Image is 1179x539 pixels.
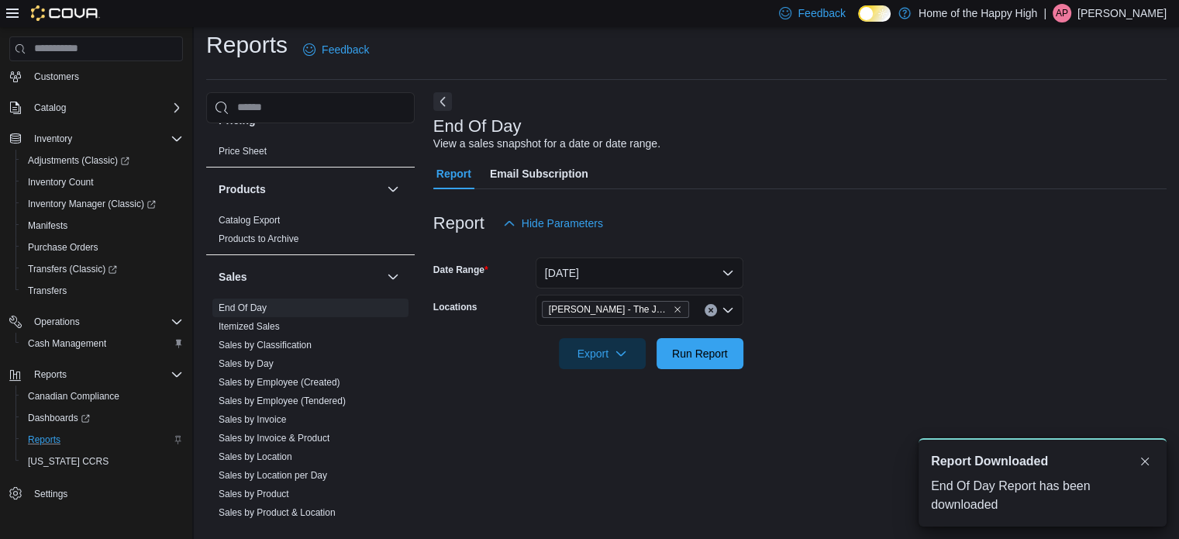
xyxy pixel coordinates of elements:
[219,396,346,406] a: Sales by Employee (Tendered)
[16,171,189,193] button: Inventory Count
[22,409,96,427] a: Dashboards
[28,483,183,503] span: Settings
[219,414,286,425] a: Sales by Invoice
[384,268,402,286] button: Sales
[219,269,381,285] button: Sales
[384,111,402,130] button: Pricing
[919,4,1037,22] p: Home of the Happy High
[1053,4,1071,22] div: Andrew Peers
[722,304,734,316] button: Open list of options
[28,198,156,210] span: Inventory Manager (Classic)
[34,133,72,145] span: Inventory
[219,146,267,157] a: Price Sheet
[219,395,346,407] span: Sales by Employee (Tendered)
[28,130,183,148] span: Inventory
[219,358,274,370] span: Sales by Day
[3,97,189,119] button: Catalog
[28,219,67,232] span: Manifests
[384,180,402,199] button: Products
[219,470,327,481] a: Sales by Location per Day
[28,455,109,468] span: [US_STATE] CCRS
[705,304,717,316] button: Clear input
[1077,4,1167,22] p: [PERSON_NAME]
[657,338,743,369] button: Run Report
[3,364,189,385] button: Reports
[22,430,67,449] a: Reports
[219,451,292,462] a: Sales by Location
[219,525,371,537] span: Sales by Product & Location per Day
[28,154,129,167] span: Adjustments (Classic)
[219,181,381,197] button: Products
[436,158,471,189] span: Report
[34,488,67,500] span: Settings
[433,117,522,136] h3: End Of Day
[22,173,183,192] span: Inventory Count
[28,67,183,86] span: Customers
[22,260,123,278] a: Transfers (Classic)
[219,358,274,369] a: Sales by Day
[3,128,189,150] button: Inventory
[219,432,329,444] span: Sales by Invoice & Product
[673,305,682,314] button: Remove Regina - Victoria - The Joint from selection in this group
[219,340,312,351] a: Sales by Classification
[219,413,286,426] span: Sales by Invoice
[219,377,340,388] a: Sales by Employee (Created)
[28,98,72,117] button: Catalog
[322,42,369,57] span: Feedback
[858,5,891,22] input: Dark Mode
[219,451,292,463] span: Sales by Location
[798,5,845,21] span: Feedback
[568,338,636,369] span: Export
[28,313,86,331] button: Operations
[490,158,588,189] span: Email Subscription
[28,337,106,350] span: Cash Management
[219,339,312,351] span: Sales by Classification
[219,469,327,482] span: Sales by Location per Day
[22,151,183,170] span: Adjustments (Classic)
[219,181,266,197] h3: Products
[219,376,340,389] span: Sales by Employee (Created)
[433,264,488,276] label: Date Range
[1043,4,1046,22] p: |
[219,269,247,285] h3: Sales
[219,489,289,499] a: Sales by Product
[536,257,743,289] button: [DATE]
[28,390,119,403] span: Canadian Compliance
[16,237,189,258] button: Purchase Orders
[28,434,60,446] span: Reports
[22,452,115,471] a: [US_STATE] CCRS
[16,258,189,280] a: Transfers (Classic)
[28,241,98,254] span: Purchase Orders
[219,233,298,245] span: Products to Archive
[16,193,189,215] a: Inventory Manager (Classic)
[22,282,183,300] span: Transfers
[28,313,183,331] span: Operations
[297,34,375,65] a: Feedback
[1056,4,1068,22] span: AP
[672,346,728,361] span: Run Report
[22,260,183,278] span: Transfers (Classic)
[28,412,90,424] span: Dashboards
[22,282,73,300] a: Transfers
[219,214,280,226] span: Catalog Export
[16,407,189,429] a: Dashboards
[206,211,415,254] div: Products
[931,477,1154,514] div: End Of Day Report has been downloaded
[22,216,183,235] span: Manifests
[22,216,74,235] a: Manifests
[219,526,371,537] a: Sales by Product & Location per Day
[16,215,189,237] button: Manifests
[22,334,183,353] span: Cash Management
[22,173,100,192] a: Inventory Count
[28,263,117,275] span: Transfers (Classic)
[16,429,189,451] button: Reports
[16,333,189,354] button: Cash Management
[497,208,609,239] button: Hide Parameters
[219,320,280,333] span: Itemized Sales
[22,430,183,449] span: Reports
[219,215,280,226] a: Catalog Export
[433,301,477,313] label: Locations
[206,29,288,60] h1: Reports
[34,102,66,114] span: Catalog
